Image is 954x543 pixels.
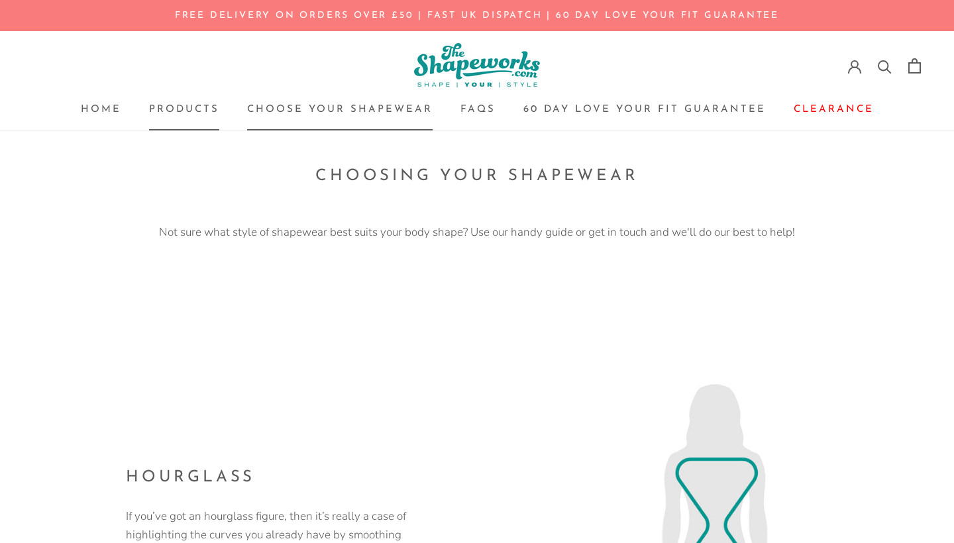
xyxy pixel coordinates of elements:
h1: Choosing your Shapewear [53,164,901,190]
a: Search [878,59,892,73]
a: ClearanceClearance [794,105,874,115]
img: The Shapeworks [414,43,540,88]
a: Open cart [908,58,921,74]
a: ProductsProducts [149,105,219,115]
a: FREE DELIVERY ON ORDERS OVER £50 | FAST UK DISPATCH | 60 day LOVE YOUR FIT GUARANTEE [175,11,779,21]
a: FAQsFAQs [460,105,496,115]
h2: Hourglass [126,465,411,491]
a: Choose your ShapewearChoose your Shapewear [247,105,433,115]
a: HomeHome [81,105,121,115]
a: 60 Day Love Your Fit Guarantee60 Day Love Your Fit Guarantee [523,105,766,115]
p: Not sure what style of shapewear best suits your body shape? Use our handy guide or get in touch ... [146,223,808,242]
